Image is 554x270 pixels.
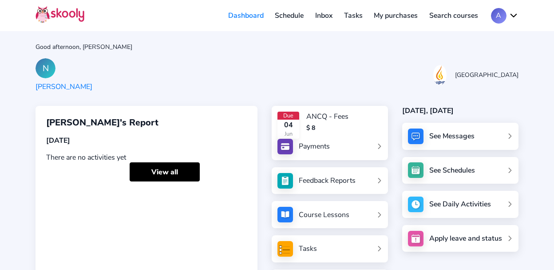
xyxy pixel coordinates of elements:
img: apply_leave.jpg [408,231,423,246]
img: see_atten.jpg [277,173,293,189]
div: 04 [277,120,299,130]
div: See Daily Activities [429,199,491,209]
a: Apply leave and status [402,225,518,252]
img: courses.jpg [277,207,293,222]
span: [PERSON_NAME]'s Report [46,117,158,129]
div: ANCQ - Fees [306,112,348,121]
a: Course Lessons [277,207,382,222]
a: Tasks [277,241,382,257]
div: Feedback Reports [299,176,356,185]
div: Jun [277,130,299,138]
a: Schedule [269,8,310,23]
a: See Daily Activities [402,191,518,218]
img: Skooly [36,6,84,23]
a: Inbox [309,8,338,23]
div: [DATE], [DATE] [402,106,518,116]
div: [GEOGRAPHIC_DATA] [455,71,518,79]
button: Achevron down outline [491,8,518,24]
img: activity.jpg [408,197,423,212]
a: Search courses [423,8,484,23]
img: tasksForMpWeb.png [277,241,293,257]
img: 20170717074618169820408676579146e5rDExiun0FCoEly0V.png [433,65,447,85]
div: $ 8 [306,124,348,132]
a: Dashboard [222,8,269,23]
div: [DATE] [46,136,247,145]
div: [PERSON_NAME] [36,82,92,92]
a: Payments [277,139,382,154]
div: Course Lessons [299,210,349,220]
a: Tasks [338,8,368,23]
div: Payments [299,141,330,151]
div: N [36,58,55,78]
a: Feedback Reports [277,173,382,189]
img: schedule.jpg [408,162,423,178]
div: There are no activities yet [46,153,247,162]
a: My purchases [368,8,423,23]
div: See Messages [429,131,475,141]
a: See Schedules [402,157,518,184]
div: Tasks [299,244,317,254]
div: Apply leave and status [429,234,502,243]
a: View all [130,162,200,181]
img: payments.jpg [277,139,293,154]
div: Due [277,112,299,120]
div: See Schedules [429,165,475,175]
img: messages.jpg [408,129,423,144]
div: Good afternoon, [PERSON_NAME] [36,43,518,51]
